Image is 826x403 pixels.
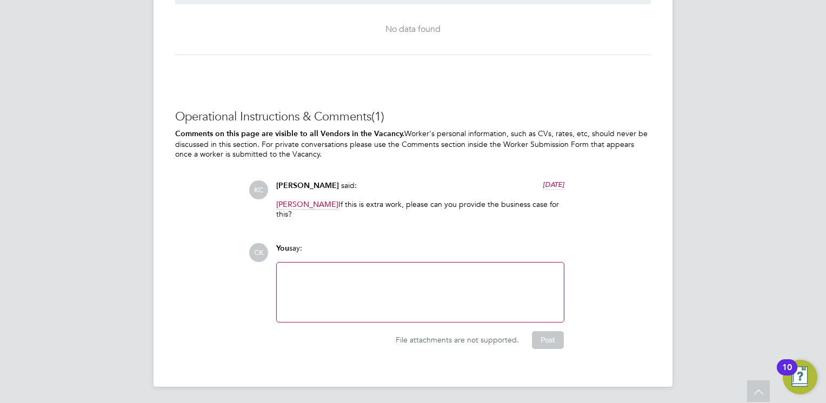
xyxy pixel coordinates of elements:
[276,181,339,190] span: [PERSON_NAME]
[249,243,268,262] span: CK
[276,199,338,210] span: [PERSON_NAME]
[175,109,651,125] h3: Operational Instructions & Comments
[175,129,651,159] p: Worker's personal information, such as CVs, rates, etc, should never be discussed in this section...
[543,180,564,189] span: [DATE]
[175,129,404,138] b: Comments on this page are visible to all Vendors in the Vacancy.
[396,335,519,345] span: File attachments are not supported.
[276,244,289,253] span: You
[186,24,640,35] div: No data found
[532,331,564,348] button: Post
[276,199,564,219] p: If this is extra work, please can you provide the business case for this?
[341,180,357,190] span: said:
[276,243,564,262] div: say:
[782,367,792,381] div: 10
[783,360,817,394] button: Open Resource Center, 10 new notifications
[371,109,384,124] span: (1)
[249,180,268,199] span: KC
